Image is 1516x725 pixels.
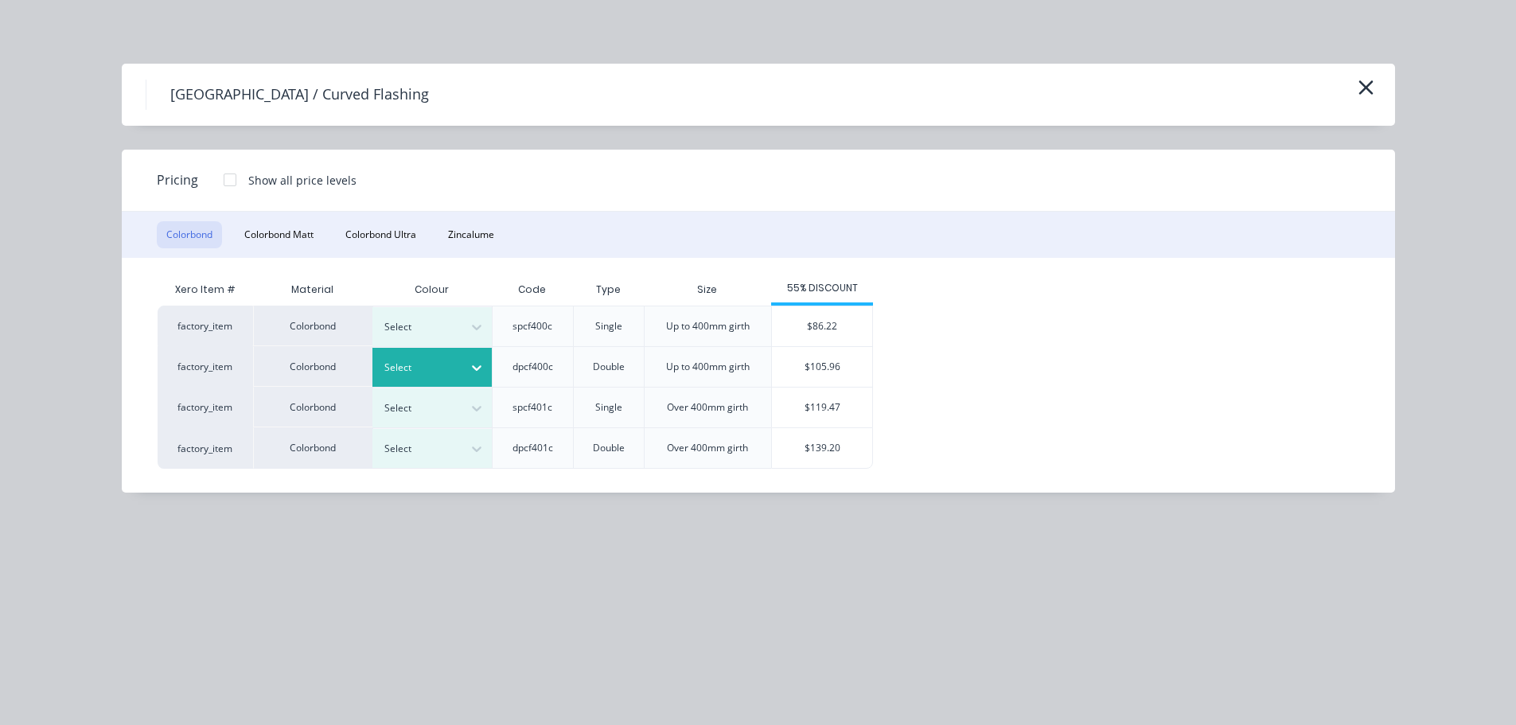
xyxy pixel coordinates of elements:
div: Over 400mm girth [667,441,748,455]
div: $86.22 [772,306,872,346]
div: Up to 400mm girth [666,319,750,333]
div: Code [505,270,559,310]
div: Single [595,400,622,415]
h4: [GEOGRAPHIC_DATA] / Curved Flashing [146,80,453,110]
div: Xero Item # [158,274,253,306]
div: factory_item [158,346,253,387]
div: Colorbond [253,387,372,427]
div: $119.47 [772,388,872,427]
span: Pricing [157,170,198,189]
button: Colorbond [157,221,222,248]
div: dpcf400c [512,360,553,374]
div: Double [593,360,625,374]
div: Material [253,274,372,306]
div: Double [593,441,625,455]
div: Colour [372,274,492,306]
div: factory_item [158,427,253,469]
div: factory_item [158,387,253,427]
button: Colorbond Ultra [336,221,426,248]
div: Type [583,270,633,310]
div: $139.20 [772,428,872,468]
div: dpcf401c [512,441,553,455]
button: Colorbond Matt [235,221,323,248]
div: Colorbond [253,346,372,387]
div: Up to 400mm girth [666,360,750,374]
button: Zincalume [438,221,504,248]
div: Size [684,270,730,310]
div: Show all price levels [248,172,357,189]
div: $105.96 [772,347,872,387]
div: Colorbond [253,306,372,346]
div: spcf400c [512,319,552,333]
div: 55% DISCOUNT [771,281,873,295]
div: spcf401c [512,400,552,415]
div: factory_item [158,306,253,346]
div: Colorbond [253,427,372,469]
div: Over 400mm girth [667,400,748,415]
div: Single [595,319,622,333]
